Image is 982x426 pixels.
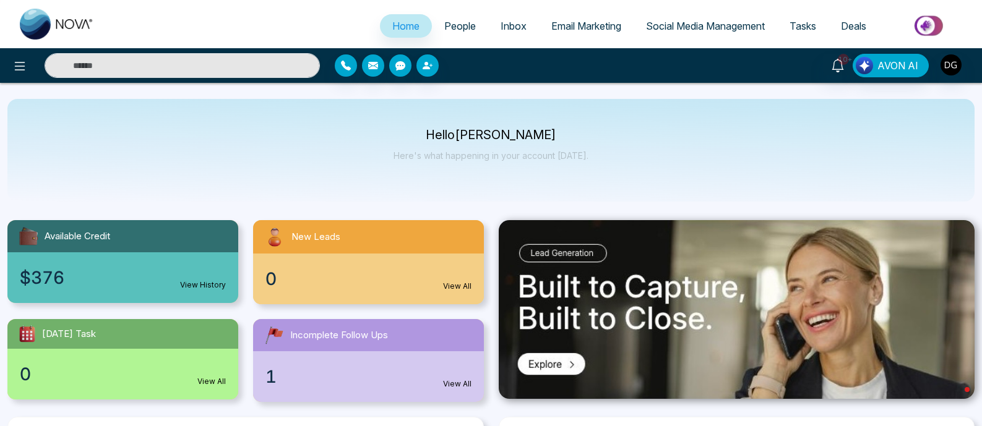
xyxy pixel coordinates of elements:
span: Tasks [790,20,816,32]
iframe: Intercom live chat [940,384,970,414]
p: Here's what happening in your account [DATE]. [394,150,588,161]
img: availableCredit.svg [17,225,40,247]
a: View All [197,376,226,387]
span: Incomplete Follow Ups [290,328,388,343]
span: [DATE] Task [42,327,96,341]
span: 0 [20,361,31,387]
span: New Leads [291,230,340,244]
span: AVON AI [877,58,918,73]
img: Market-place.gif [885,12,975,40]
a: Deals [829,14,879,38]
a: Home [380,14,432,38]
a: 10+ [823,54,853,75]
span: Email Marketing [551,20,621,32]
span: $376 [20,265,64,291]
p: Hello [PERSON_NAME] [394,130,588,140]
span: 0 [265,266,277,292]
img: . [499,220,975,399]
a: Incomplete Follow Ups1View All [246,319,491,402]
a: View All [443,281,472,292]
a: View All [443,378,472,390]
a: Tasks [777,14,829,38]
img: newLeads.svg [263,225,286,249]
span: 1 [265,364,277,390]
img: Nova CRM Logo [20,9,94,40]
span: Available Credit [45,229,110,244]
img: Lead Flow [856,57,873,74]
img: todayTask.svg [17,324,37,344]
a: Social Media Management [634,14,777,38]
span: Social Media Management [646,20,765,32]
a: View History [180,279,226,291]
a: People [432,14,488,38]
a: New Leads0View All [246,220,491,304]
a: Email Marketing [539,14,634,38]
a: Inbox [488,14,539,38]
span: Inbox [501,20,527,32]
span: Home [392,20,420,32]
img: User Avatar [941,54,962,75]
span: People [444,20,476,32]
span: Deals [841,20,866,32]
span: 10+ [838,54,849,65]
img: followUps.svg [263,324,285,346]
button: AVON AI [853,54,929,77]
